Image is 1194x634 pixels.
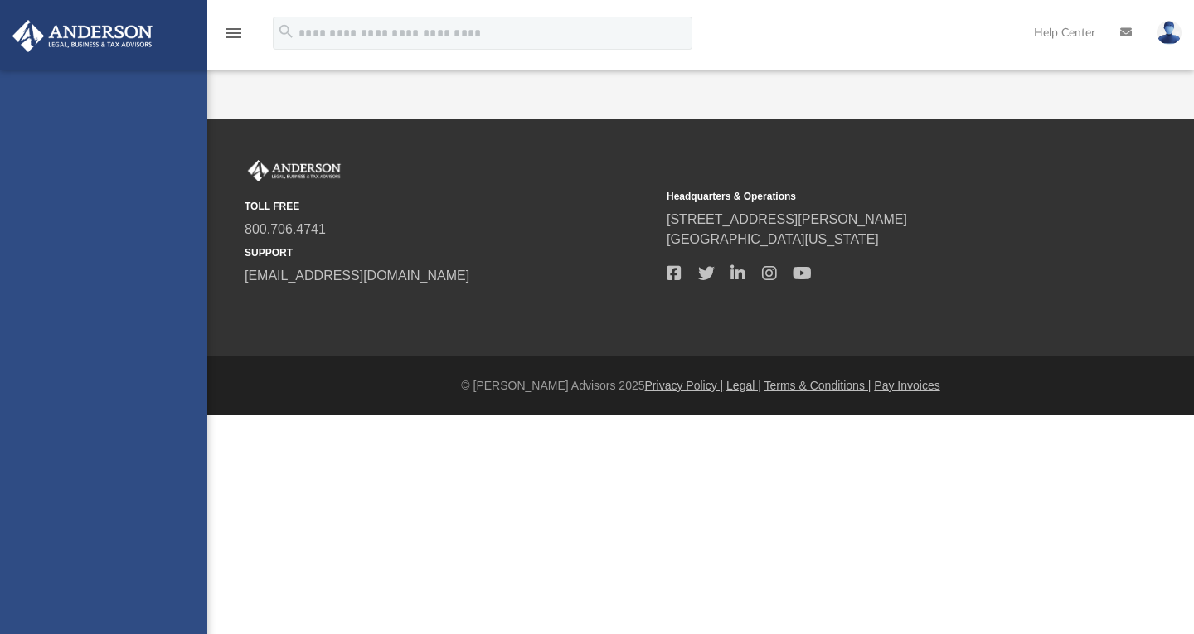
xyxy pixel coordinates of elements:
img: Anderson Advisors Platinum Portal [245,160,344,181]
img: User Pic [1157,21,1182,45]
small: TOLL FREE [245,199,655,214]
a: 800.706.4741 [245,222,326,236]
a: Pay Invoices [874,379,939,392]
i: menu [224,23,244,43]
div: © [PERSON_NAME] Advisors 2025 [207,377,1194,394]
small: Headquarters & Operations [667,189,1077,204]
a: menu [224,31,244,43]
a: Privacy Policy | [645,379,724,392]
i: search [277,22,295,41]
a: [STREET_ADDRESS][PERSON_NAME] [667,212,907,226]
img: Anderson Advisors Platinum Portal [7,20,158,52]
a: Legal | [726,379,761,392]
a: [EMAIL_ADDRESS][DOMAIN_NAME] [245,269,469,283]
a: Terms & Conditions | [764,379,871,392]
a: [GEOGRAPHIC_DATA][US_STATE] [667,232,879,246]
small: SUPPORT [245,245,655,260]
